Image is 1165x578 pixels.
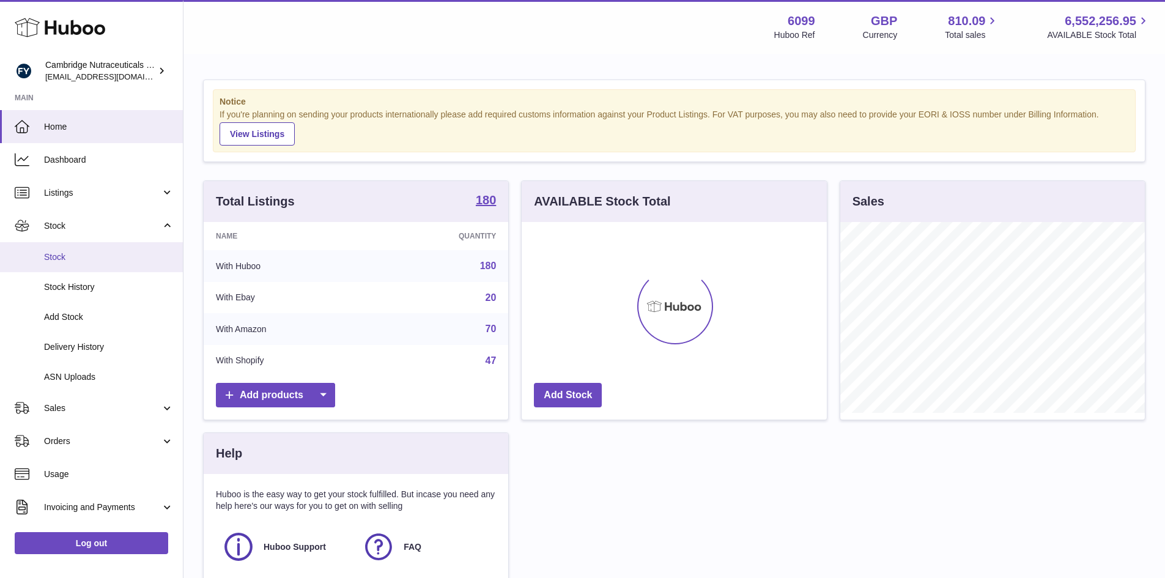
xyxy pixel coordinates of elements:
h3: Help [216,445,242,462]
h3: Sales [852,193,884,210]
a: Add products [216,383,335,408]
div: If you're planning on sending your products internationally please add required customs informati... [220,109,1129,146]
span: Invoicing and Payments [44,502,161,513]
a: 70 [486,324,497,334]
span: Stock [44,251,174,263]
a: 180 [476,194,496,209]
div: Cambridge Nutraceuticals Ltd [45,59,155,83]
td: With Shopify [204,345,371,377]
strong: 180 [476,194,496,206]
span: Stock [44,220,161,232]
td: With Ebay [204,282,371,314]
a: Add Stock [534,383,602,408]
span: Add Stock [44,311,174,323]
img: huboo@camnutra.com [15,62,33,80]
a: Log out [15,532,168,554]
strong: GBP [871,13,897,29]
span: Orders [44,435,161,447]
span: Huboo Support [264,541,326,553]
h3: Total Listings [216,193,295,210]
a: View Listings [220,122,295,146]
span: Delivery History [44,341,174,353]
a: 47 [486,355,497,366]
span: 810.09 [948,13,985,29]
span: 6,552,256.95 [1065,13,1136,29]
span: [EMAIL_ADDRESS][DOMAIN_NAME] [45,72,180,81]
td: With Amazon [204,313,371,345]
th: Name [204,222,371,250]
a: 6,552,256.95 AVAILABLE Stock Total [1047,13,1150,41]
strong: 6099 [788,13,815,29]
strong: Notice [220,96,1129,108]
a: 810.09 Total sales [945,13,999,41]
span: Sales [44,402,161,414]
span: AVAILABLE Stock Total [1047,29,1150,41]
span: ASN Uploads [44,371,174,383]
a: Huboo Support [222,530,350,563]
td: With Huboo [204,250,371,282]
h3: AVAILABLE Stock Total [534,193,670,210]
th: Quantity [371,222,509,250]
span: Total sales [945,29,999,41]
span: FAQ [404,541,421,553]
a: FAQ [362,530,490,563]
span: Usage [44,469,174,480]
span: Stock History [44,281,174,293]
span: Listings [44,187,161,199]
a: 180 [480,261,497,271]
span: Home [44,121,174,133]
div: Currency [863,29,898,41]
div: Huboo Ref [774,29,815,41]
p: Huboo is the easy way to get your stock fulfilled. But incase you need any help here's our ways f... [216,489,496,512]
a: 20 [486,292,497,303]
span: Dashboard [44,154,174,166]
